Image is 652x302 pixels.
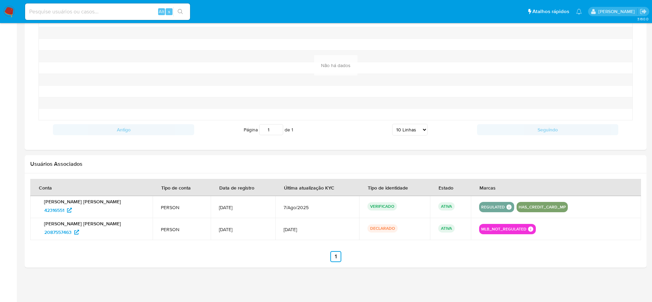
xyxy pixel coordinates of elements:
[598,8,637,15] p: eduardo.dutra@mercadolivre.com
[640,8,647,15] a: Sair
[173,7,187,17] button: search-icon
[576,9,582,14] a: Notificações
[168,8,170,15] span: s
[532,8,569,15] span: Atalhos rápidos
[637,16,649,22] span: 3.160.0
[30,161,641,168] h2: Usuários Associados
[159,8,164,15] span: Alt
[25,7,190,16] input: Pesquise usuários ou casos...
